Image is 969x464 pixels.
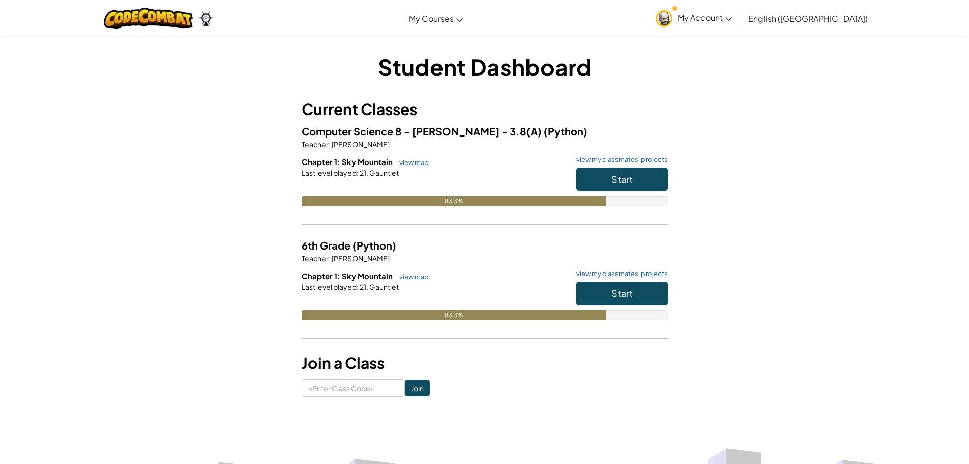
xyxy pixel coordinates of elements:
[368,282,399,291] span: Gauntlet
[302,239,353,252] span: 6th Grade
[357,282,359,291] span: :
[198,11,214,26] img: Ozaria
[611,287,633,299] span: Start
[302,125,544,138] span: Computer Science 8 - [PERSON_NAME] - 3.8(A)
[302,51,668,83] h1: Student Dashboard
[359,168,368,177] span: 21.
[302,254,329,263] span: Teacher
[302,196,607,206] div: 83.3%
[302,271,394,281] span: Chapter 1: Sky Mountain
[678,12,732,23] span: My Account
[331,140,390,149] span: [PERSON_NAME]
[302,157,394,167] span: Chapter 1: Sky Mountain
[329,140,331,149] span: :
[302,140,329,149] span: Teacher
[611,173,633,185] span: Start
[302,379,405,397] input: <Enter Class Code>
[394,158,429,167] a: view map
[302,168,357,177] span: Last level played
[576,168,668,191] button: Start
[651,2,737,34] a: My Account
[394,272,429,281] a: view map
[656,10,672,27] img: avatar
[405,380,430,396] input: Join
[544,125,588,138] span: (Python)
[409,13,454,24] span: My Courses
[329,254,331,263] span: :
[359,282,368,291] span: 21.
[571,156,668,163] a: view my classmates' projects
[302,351,668,374] h3: Join a Class
[357,168,359,177] span: :
[353,239,396,252] span: (Python)
[404,5,468,32] a: My Courses
[302,310,607,320] div: 83.3%
[302,98,668,121] h3: Current Classes
[743,5,873,32] a: English ([GEOGRAPHIC_DATA])
[748,13,868,24] span: English ([GEOGRAPHIC_DATA])
[104,8,193,29] img: CodeCombat logo
[571,270,668,277] a: view my classmates' projects
[331,254,390,263] span: [PERSON_NAME]
[576,282,668,305] button: Start
[368,168,399,177] span: Gauntlet
[302,282,357,291] span: Last level played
